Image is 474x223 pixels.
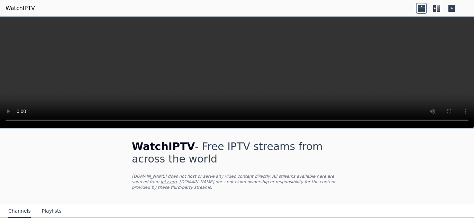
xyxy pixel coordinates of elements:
[8,205,31,218] button: Channels
[132,140,195,152] span: WatchIPTV
[132,174,342,190] p: [DOMAIN_NAME] does not host or serve any video content directly. All streams available here are s...
[42,205,62,218] button: Playlists
[6,4,35,12] a: WatchIPTV
[161,179,177,184] a: iptv-org
[132,140,342,165] h1: - Free IPTV streams from across the world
